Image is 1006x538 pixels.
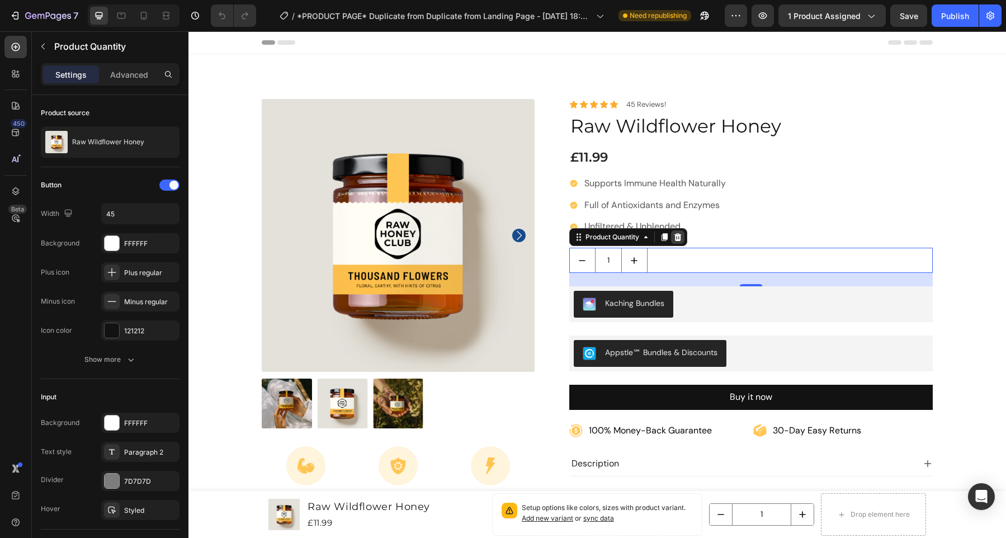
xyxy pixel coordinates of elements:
[188,31,1006,538] iframe: Design area
[4,4,83,27] button: 7
[778,4,886,27] button: 1 product assigned
[385,309,538,336] button: Appstle℠ Bundles & Discounts
[124,418,177,428] div: FFFFFF
[55,69,87,81] p: Settings
[73,68,346,341] img: Raw Wildflower Honey 250g By Raw Honey Club
[381,217,407,241] button: decrement
[41,350,180,370] button: Show more
[900,11,918,21] span: Save
[890,4,927,27] button: Save
[129,347,179,398] img: Raw Wildflower Honey 250g By Raw Honey Club
[968,483,995,510] div: Open Intercom Messenger
[8,205,27,214] div: Beta
[297,10,592,22] span: *PRODUCT PAGE* Duplicate from Duplicate from Landing Page - [DATE] 18:23:58
[394,315,408,329] img: CO69r8mp0oQDEAE=.png
[45,131,68,153] img: product feature img
[383,427,431,438] p: Description
[41,267,69,277] div: Plus icon
[41,392,56,402] div: Input
[324,197,337,211] button: Carousel Next Arrow
[396,168,537,180] p: Full of Antioxidants and Enzymes
[407,217,433,241] input: quantity
[438,69,478,78] p: 45 Reviews!
[41,238,79,248] div: Background
[73,9,78,22] p: 7
[603,473,625,494] button: increment
[385,259,485,286] button: Kaching Bundles
[932,4,979,27] button: Publish
[396,147,537,158] p: Supports Immune Health Naturally
[124,476,177,487] div: 7D7D7D
[941,10,969,22] div: Publish
[110,69,148,81] p: Advanced
[41,206,75,221] div: Width
[41,418,79,428] div: Background
[41,180,62,190] div: Button
[394,266,408,280] img: KachingBundles.png
[41,296,75,306] div: Minus icon
[84,354,136,365] div: Show more
[584,393,673,405] span: 30-Day Easy Returns
[385,483,426,491] span: or
[396,190,537,201] p: Unfiltered & Unblended
[124,297,177,307] div: Minus regular
[292,10,295,22] span: /
[124,268,177,278] div: Plus regular
[11,119,27,128] div: 450
[521,473,544,494] button: decrement
[41,504,60,514] div: Hover
[381,117,745,136] div: £11.99
[124,326,177,336] div: 121212
[395,201,453,211] div: Product Quantity
[124,506,177,516] div: Styled
[433,217,459,241] button: increment
[102,204,179,224] input: Auto
[54,40,175,53] p: Product Quantity
[662,479,721,488] div: Drop element here
[381,353,745,379] button: Buy it now
[400,393,523,405] span: 100% Money-Back Guarantee
[395,483,426,491] span: sync data
[211,4,256,27] div: Undo/Redo
[41,108,89,118] div: Product source
[417,315,529,327] div: Appstle℠ Bundles & Discounts
[381,82,745,108] h1: Raw Wildflower Honey
[630,11,687,21] span: Need republishing
[788,10,861,22] span: 1 product assigned
[72,138,144,146] p: Raw Wildflower Honey
[417,266,476,278] div: Kaching Bundles
[333,483,385,491] span: Add new variant
[333,471,504,493] p: Setup options like colors, sizes with product variant.
[41,447,72,457] div: Text style
[124,447,177,457] div: Paragraph 2
[541,358,584,374] div: Buy it now
[41,475,64,485] div: Divider
[544,473,603,494] input: quantity
[41,325,72,336] div: Icon color
[124,239,177,249] div: FFFFFF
